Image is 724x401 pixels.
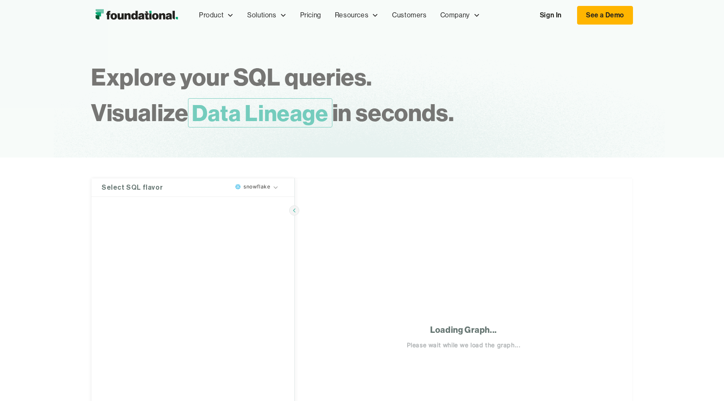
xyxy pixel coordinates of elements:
div: Product [192,1,240,29]
h1: Explore your SQL queries. Visualize in seconds. [91,59,554,130]
a: See a Demo [577,6,633,25]
div: Solutions [247,10,276,21]
a: Customers [385,1,433,29]
div: Company [434,1,487,29]
img: Foundational Logo [91,7,182,24]
button: Hide SQL query editor [289,205,299,216]
div: Resources [335,10,368,21]
div: Product [199,10,224,21]
div: Resources [328,1,385,29]
div: Solutions [240,1,293,29]
p: Please wait while we load the graph... [407,341,521,349]
a: Pricing [293,1,328,29]
span: Data Lineage [188,98,332,127]
a: Sign In [531,6,570,24]
h1: Loading Graph... [430,324,497,336]
a: home [91,7,182,24]
div: Company [440,10,470,21]
h4: Select SQL flavor [102,185,163,190]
